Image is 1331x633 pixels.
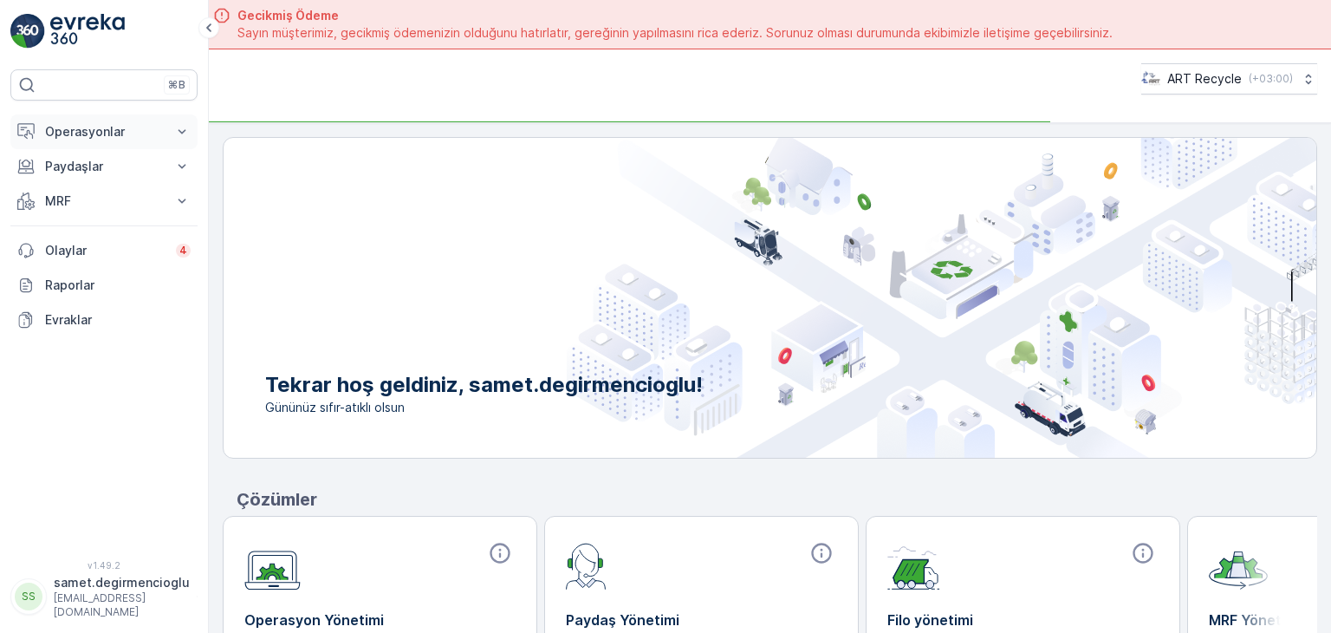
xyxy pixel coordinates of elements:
p: ⌘B [168,78,185,92]
a: Olaylar4 [10,233,198,268]
p: Paydaş Yönetimi [566,610,837,630]
span: v 1.49.2 [10,560,198,571]
span: Sayın müşterimiz, gecikmiş ödemenizin olduğunu hatırlatır, gereğinin yapılmasını rica ederiz. Sor... [237,24,1113,42]
div: SS [15,583,42,610]
p: ( +03:00 ) [1249,72,1293,86]
img: module-icon [244,541,301,591]
p: Operasyonlar [45,123,163,140]
button: ART Recycle(+03:00) [1141,63,1317,95]
p: Raporlar [45,277,191,294]
p: samet.degirmencioglu [54,574,190,591]
p: Olaylar [45,242,166,259]
p: Paydaşlar [45,158,163,175]
span: Gününüz sıfır-atıklı olsun [265,399,703,416]
p: Evraklar [45,311,191,329]
p: Tekrar hoş geldiniz, samet.degirmencioglu! [265,371,703,399]
span: Gecikmiş Ödeme [237,7,1113,24]
button: SSsamet.degirmencioglu[EMAIL_ADDRESS][DOMAIN_NAME] [10,574,198,619]
img: city illustration [567,138,1316,458]
p: Filo yönetimi [887,610,1159,630]
img: module-icon [887,541,940,590]
img: logo [10,14,45,49]
button: MRF [10,184,198,219]
p: 4 [179,244,187,258]
p: MRF [45,193,163,210]
p: ART Recycle [1167,70,1242,88]
img: image_23.png [1141,69,1160,88]
p: Çözümler [237,486,1317,512]
button: Operasyonlar [10,114,198,149]
p: Operasyon Yönetimi [244,610,516,630]
a: Raporlar [10,268,198,303]
a: Evraklar [10,303,198,337]
button: Paydaşlar [10,149,198,184]
img: module-icon [566,541,607,590]
img: module-icon [1209,541,1268,590]
p: [EMAIL_ADDRESS][DOMAIN_NAME] [54,591,190,619]
img: logo_light-DOdMpM7g.png [50,14,125,49]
